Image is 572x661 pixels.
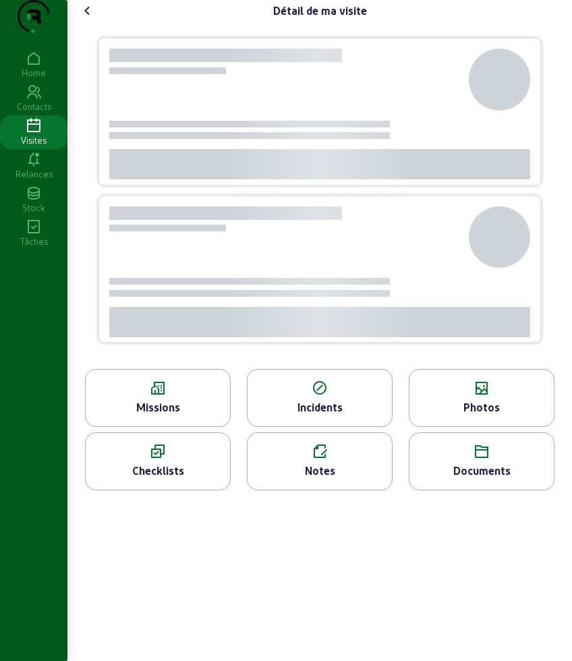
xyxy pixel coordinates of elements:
[248,463,392,479] div: Notes
[86,399,230,415] div: Missions
[409,399,554,415] div: Photos
[86,463,230,479] div: Checklists
[248,399,392,415] div: Incidents
[409,463,554,479] div: Documents
[273,3,367,19] div: Détail de ma visite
